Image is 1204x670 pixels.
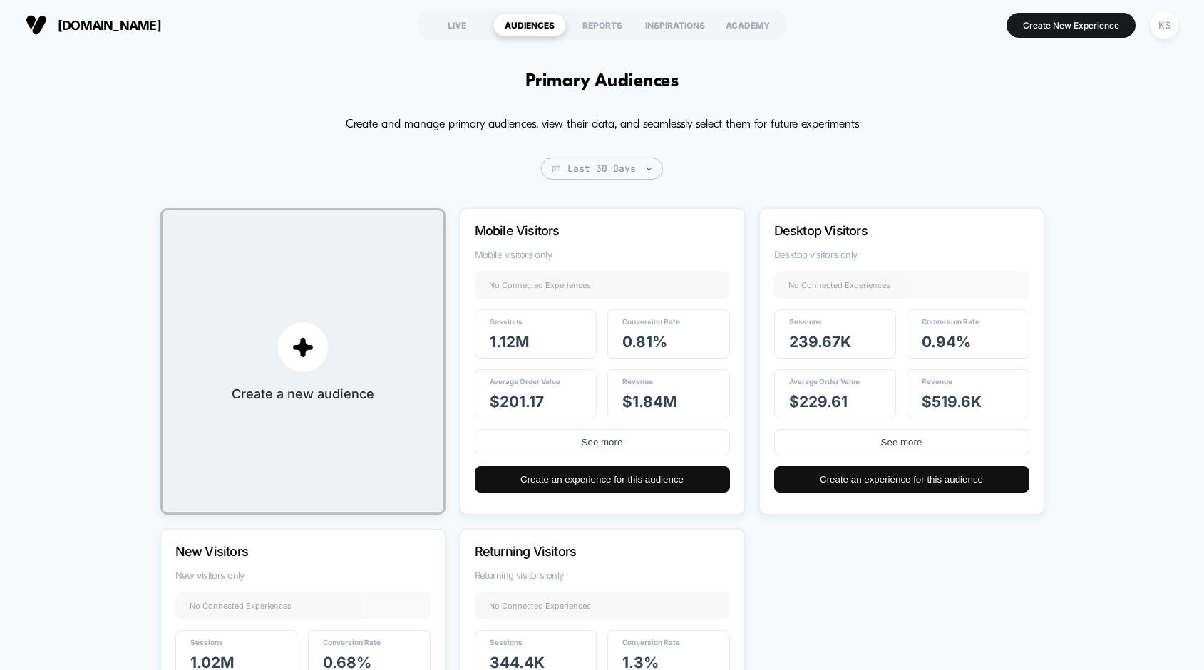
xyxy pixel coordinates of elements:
[490,333,530,351] span: 1.12M
[647,167,652,170] img: end
[711,14,784,36] div: ACADEMY
[774,466,1029,493] button: Create an experience for this audience
[774,249,1029,260] span: Desktop visitors only
[566,14,639,36] div: REPORTS
[622,638,680,646] span: Conversion Rate
[789,333,851,351] span: 239.67k
[323,638,381,646] span: Conversion Rate
[490,377,560,386] span: Average Order Value
[922,377,952,386] span: Revenue
[622,377,653,386] span: Revenue
[232,386,374,401] span: Create a new audience
[160,208,446,515] button: plusCreate a new audience
[21,14,165,36] button: [DOMAIN_NAME]
[190,638,223,646] span: Sessions
[922,393,982,411] span: $ 519.6k
[490,317,523,326] span: Sessions
[622,317,680,326] span: Conversion Rate
[346,113,859,136] p: Create and manage primary audiences, view their data, and seamlessly select them for future exper...
[475,466,730,493] button: Create an experience for this audience
[922,333,971,351] span: 0.94 %
[475,223,691,238] p: Mobile Visitors
[774,223,991,238] p: Desktop Visitors
[58,18,161,33] span: [DOMAIN_NAME]
[922,317,979,326] span: Conversion Rate
[622,393,677,411] span: $ 1.84M
[552,165,560,172] img: calendar
[475,249,730,260] span: Mobile visitors only
[175,569,431,581] span: New visitors only
[292,336,314,358] img: plus
[175,544,392,559] p: New Visitors
[622,333,667,351] span: 0.81 %
[475,544,691,559] p: Returning Visitors
[789,377,860,386] span: Average Order Value
[421,14,493,36] div: LIVE
[1007,13,1136,38] button: Create New Experience
[639,14,711,36] div: INSPIRATIONS
[1151,11,1178,39] div: KS
[774,429,1029,455] button: See more
[26,14,47,36] img: Visually logo
[789,317,822,326] span: Sessions
[475,429,730,455] button: See more
[490,393,544,411] span: $ 201.17
[490,638,523,646] span: Sessions
[493,14,566,36] div: AUDIENCES
[1146,11,1183,40] button: KS
[541,158,663,180] span: Last 30 Days
[475,569,730,581] span: Returning visitors only
[789,393,848,411] span: $ 229.61
[525,71,679,92] h1: Primary Audiences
